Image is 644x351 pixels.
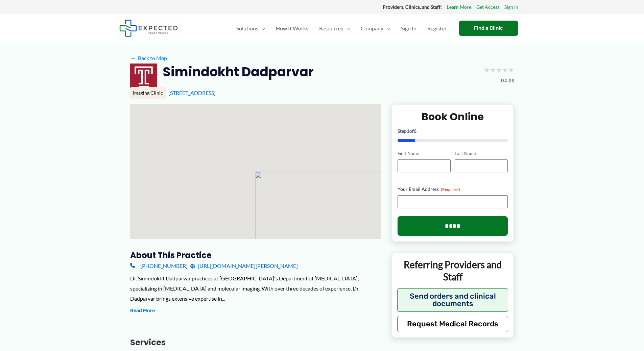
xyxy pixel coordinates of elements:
a: Sign In [396,17,422,40]
span: Company [361,17,383,40]
span: Menu Toggle [343,17,350,40]
span: ★ [496,64,502,76]
h3: About this practice [130,250,381,260]
span: (Required) [441,187,460,192]
a: Register [422,17,452,40]
a: Learn More [447,3,471,11]
span: ★ [484,64,490,76]
a: [STREET_ADDRESS] [168,90,216,96]
span: Resources [319,17,343,40]
nav: Primary Site Navigation [231,17,452,40]
div: Imaging Clinic [130,87,166,99]
span: Menu Toggle [383,17,390,40]
a: ←Back to Map [130,53,167,63]
a: Find a Clinic [459,21,518,36]
span: 1 [407,128,409,134]
span: Menu Toggle [258,17,265,40]
a: Sign In [504,3,518,11]
div: Dr. Simindokht Dadparvar practices at [GEOGRAPHIC_DATA]'s Department of [MEDICAL_DATA], specializ... [130,273,381,303]
span: Register [427,17,447,40]
span: ★ [508,64,514,76]
a: SolutionsMenu Toggle [231,17,270,40]
h2: Simindokht Dadparvar [163,64,314,80]
span: Sign In [401,17,416,40]
button: Read More [130,307,155,315]
p: Referring Providers and Staff [397,258,508,283]
p: Step of [398,129,508,133]
a: ResourcesMenu Toggle [314,17,355,40]
span: How It Works [276,17,308,40]
label: Your Email Address [398,186,508,193]
span: ★ [490,64,496,76]
span: (0) [509,76,514,85]
h3: Services [130,337,381,348]
span: 0.0 [501,76,507,85]
a: [URL][DOMAIN_NAME][PERSON_NAME] [190,261,298,271]
span: ★ [502,64,508,76]
strong: Providers, Clinics, and Staff: [383,4,442,10]
a: CompanyMenu Toggle [355,17,396,40]
span: Solutions [236,17,258,40]
h2: Book Online [398,110,508,123]
a: Get Access [476,3,499,11]
a: How It Works [270,17,314,40]
label: First Name [398,150,451,157]
span: 6 [414,128,416,134]
button: Send orders and clinical documents [397,288,508,312]
span: ← [130,55,137,61]
a: [PHONE_NUMBER] [130,261,188,271]
button: Request Medical Records [397,316,508,332]
img: Expected Healthcare Logo - side, dark font, small [119,20,178,37]
label: Last Name [455,150,508,157]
